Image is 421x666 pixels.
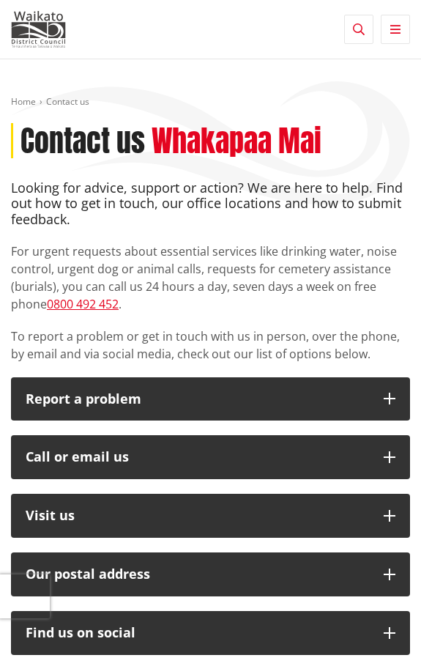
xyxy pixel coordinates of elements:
[11,611,410,655] button: Find us on social
[11,243,410,313] p: For urgent requests about essential services like drinking water, noise control, urgent dog or an...
[26,392,369,407] p: Report a problem
[11,552,410,596] button: Our postal address
[46,95,89,108] span: Contact us
[11,377,410,421] button: Report a problem
[26,567,369,582] h2: Our postal address
[11,494,410,538] button: Visit us
[26,626,369,640] div: Find us on social
[47,296,119,312] a: 0800 492 452
[11,96,410,108] nav: breadcrumb
[26,450,369,465] div: Call or email us
[152,123,321,158] h2: Whakapaa Mai
[26,508,369,523] p: Visit us
[11,180,410,228] h4: Looking for advice, support or action? We are here to help. Find out how to get in touch, our off...
[21,123,145,158] h1: Contact us
[11,11,66,48] img: Waikato District Council - Te Kaunihera aa Takiwaa o Waikato
[11,95,36,108] a: Home
[11,328,410,363] p: To report a problem or get in touch with us in person, over the phone, by email and via social me...
[11,435,410,479] button: Call or email us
